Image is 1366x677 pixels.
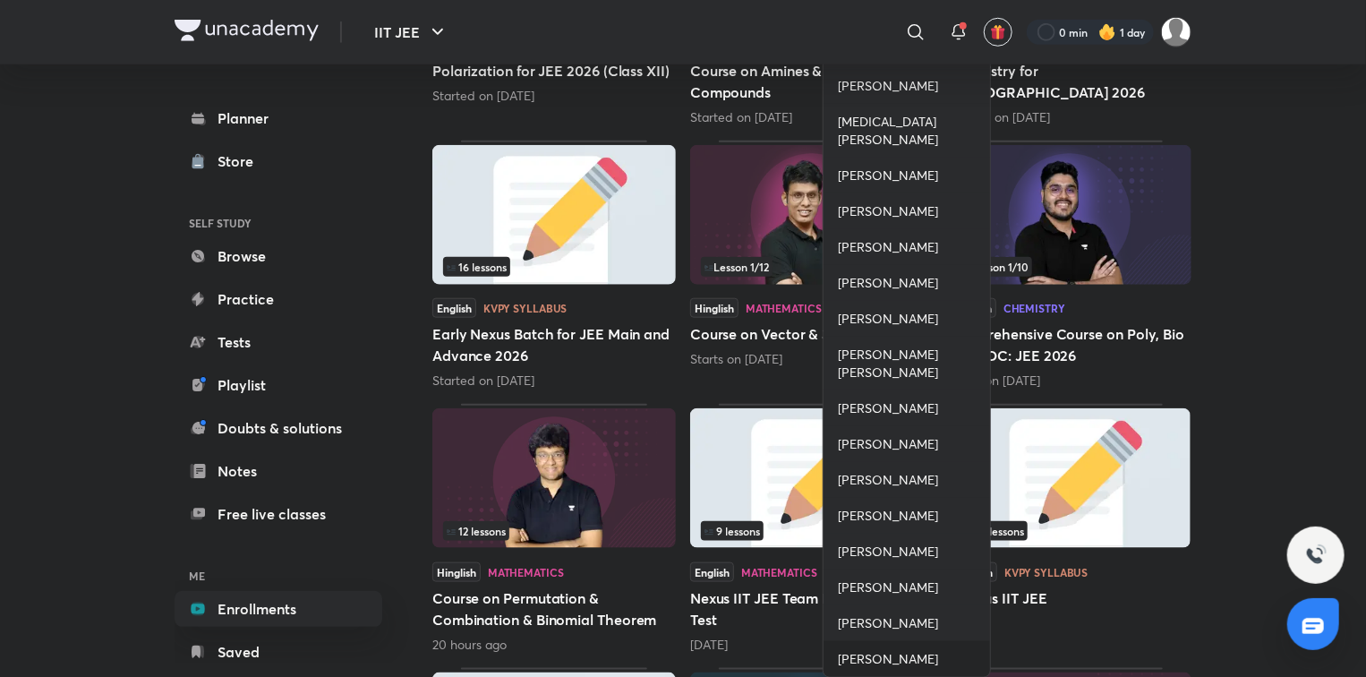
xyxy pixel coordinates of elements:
div: Chemistry [1003,303,1065,313]
div: Started on Sep 15 [948,108,1191,126]
img: Thumbnail [432,408,676,548]
a: Saved [175,634,382,670]
a: [PERSON_NAME] [824,68,990,104]
a: Planner [175,100,382,136]
button: avatar [984,18,1012,47]
img: avatar [990,24,1006,40]
div: infosection [443,257,665,277]
span: [PERSON_NAME] [838,507,938,525]
img: streak [1098,23,1116,41]
div: infocontainer [701,521,923,541]
span: [PERSON_NAME] [838,578,938,596]
span: [PERSON_NAME] [838,650,938,668]
a: [PERSON_NAME] [824,301,990,337]
span: Lesson 1 / 10 [962,261,1029,272]
h5: Early Nexus Batch for JEE Main and Advance 2026 [432,323,676,366]
a: Browse [175,238,382,274]
div: [PERSON_NAME] [824,462,990,498]
h5: Nexus IIT JEE Team Nexus Batch Test [690,587,934,630]
div: left [443,521,665,541]
span: [PERSON_NAME] [838,202,938,220]
a: [PERSON_NAME] [824,390,990,426]
span: [PERSON_NAME] [838,435,938,453]
a: Tests [175,324,382,360]
a: [PERSON_NAME] [824,193,990,229]
a: [PERSON_NAME] [824,158,990,193]
div: 20 hours ago [432,636,676,654]
div: infosection [701,257,923,277]
div: infosection [960,521,1180,541]
button: IIT JEE [363,14,459,50]
img: Tejas [1161,17,1191,47]
h5: Coordination Compounds: Course in Chemistry for [DEMOGRAPHIC_DATA] 2026 [948,39,1191,103]
a: [PERSON_NAME] [824,426,990,462]
div: Nimbus IIT JEE [949,404,1191,653]
div: left [443,257,665,277]
a: [PERSON_NAME] [824,534,990,570]
a: [PERSON_NAME] [824,570,990,605]
div: Mathematics [746,303,822,313]
h5: JEE 2026 : Detailed and Mechanistic Course on Amines & N-Containing Compounds [690,39,934,103]
span: Hinglish [432,562,481,582]
div: infocontainer [959,257,1181,277]
h5: Course on Permutation & Combination & Binomial Theorem [432,587,676,630]
div: infosection [443,521,665,541]
div: Comprehensive Course on Poly, Bio and POC: JEE 2026 [948,141,1191,390]
div: Early Nexus Batch for JEE Main and Advance 2026 [432,141,676,390]
div: Mathematics [741,567,817,578]
div: Store [218,150,264,172]
span: Lesson 1 / 12 [704,261,769,272]
span: [PERSON_NAME] [838,238,938,256]
img: Thumbnail [690,408,934,548]
img: ttu [1305,544,1327,566]
span: [PERSON_NAME] [838,399,938,417]
span: 16 lessons [447,261,507,272]
span: English [432,298,476,318]
img: Thumbnail [948,145,1191,285]
a: [MEDICAL_DATA][PERSON_NAME] [824,104,990,158]
div: infocontainer [443,521,665,541]
div: infocontainer [701,257,923,277]
span: 10 lessons [963,526,1024,536]
span: [PERSON_NAME] [838,310,938,328]
div: KVPY Syllabus [1004,567,1088,578]
div: 1 day ago [949,614,1191,632]
a: [PERSON_NAME] [824,265,990,301]
div: 1 day ago [690,636,934,654]
div: Mathematics [488,567,564,578]
div: Nexus IIT JEE Team Nexus Batch Test [690,404,934,653]
a: [PERSON_NAME] [PERSON_NAME] [824,337,990,390]
div: Starts on Oct 10 [690,350,934,368]
a: [PERSON_NAME] [824,641,990,677]
a: Playlist [175,367,382,403]
a: [PERSON_NAME] [824,605,990,641]
div: infocontainer [443,257,665,277]
span: [PERSON_NAME] [838,274,938,292]
a: Doubts & solutions [175,410,382,446]
h5: Course on Vector & 3D JEE 2026 [690,323,934,345]
span: 9 lessons [704,526,760,536]
img: Company Logo [175,20,319,41]
div: Started on Sep 25 [432,87,676,105]
a: [PERSON_NAME] [824,229,990,265]
div: infosection [959,257,1181,277]
a: [PERSON_NAME] [824,498,990,534]
div: infosection [701,521,923,541]
div: Started on Sep 17 [690,108,934,126]
div: KVPY Syllabus [483,303,567,313]
div: Starts on Oct 11 [948,372,1191,390]
h5: Nimbus IIT JEE [949,587,1191,609]
span: [PERSON_NAME] [838,77,938,95]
